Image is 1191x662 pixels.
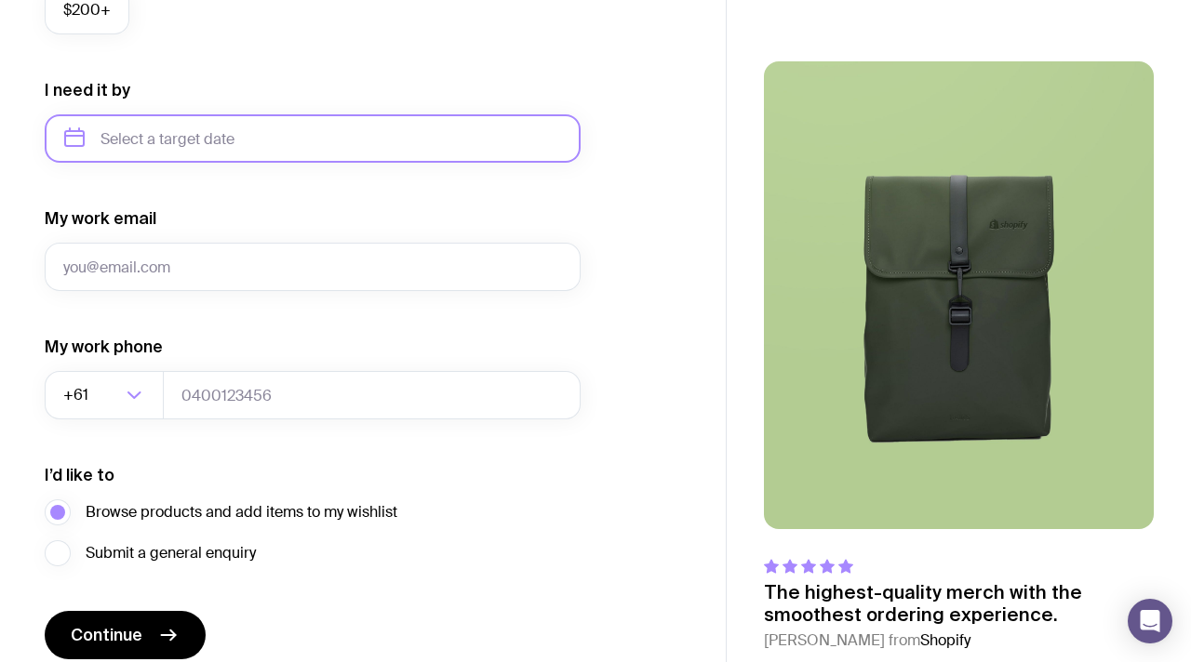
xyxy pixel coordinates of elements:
[71,624,142,646] span: Continue
[45,336,163,358] label: My work phone
[1128,599,1172,643] div: Open Intercom Messenger
[764,581,1154,626] p: The highest-quality merch with the smoothest ordering experience.
[163,371,581,419] input: 0400123456
[45,611,206,659] button: Continue
[86,501,397,523] span: Browse products and add items to my wishlist
[920,630,970,650] span: Shopify
[45,79,130,101] label: I need it by
[45,464,114,486] label: I’d like to
[86,542,256,564] span: Submit a general enquiry
[45,114,581,163] input: Select a target date
[45,243,581,291] input: you@email.com
[45,371,164,419] div: Search for option
[764,629,1154,652] cite: [PERSON_NAME] from
[92,371,121,419] input: Search for option
[63,371,92,419] span: +61
[45,207,156,230] label: My work email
